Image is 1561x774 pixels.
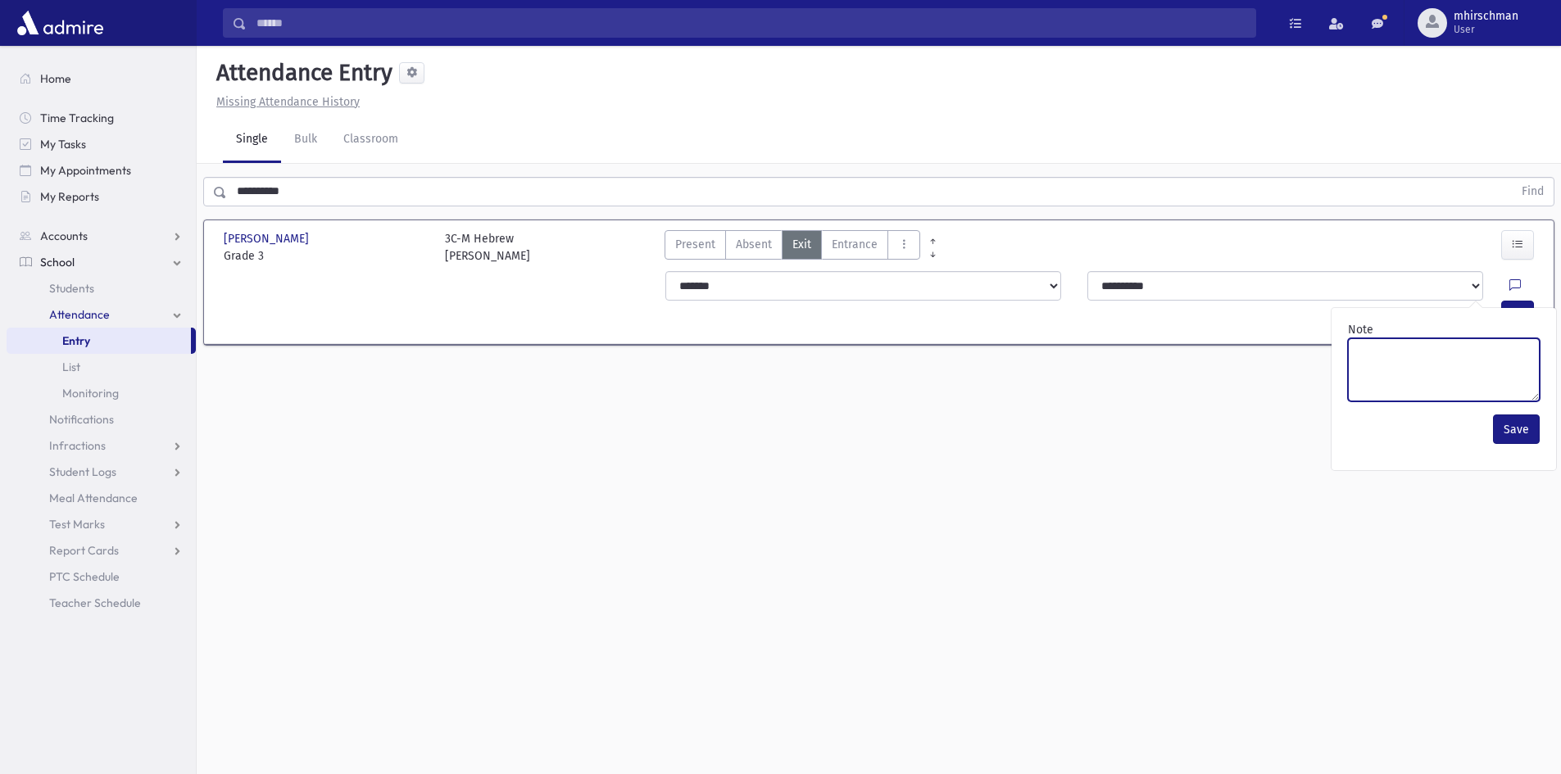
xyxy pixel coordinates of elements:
[7,223,196,249] a: Accounts
[7,406,196,432] a: Notifications
[216,95,360,109] u: Missing Attendance History
[40,71,71,86] span: Home
[792,236,811,253] span: Exit
[13,7,107,39] img: AdmirePro
[62,386,119,401] span: Monitoring
[7,105,196,131] a: Time Tracking
[445,230,530,265] div: 3C-M Hebrew [PERSON_NAME]
[40,137,86,152] span: My Tasks
[281,117,330,163] a: Bulk
[7,157,196,183] a: My Appointments
[49,464,116,479] span: Student Logs
[1512,178,1554,206] button: Find
[7,564,196,590] a: PTC Schedule
[224,230,312,247] span: [PERSON_NAME]
[40,255,75,269] span: School
[7,183,196,210] a: My Reports
[330,117,411,163] a: Classroom
[7,511,196,537] a: Test Marks
[62,360,80,374] span: List
[49,281,94,296] span: Students
[1454,10,1518,23] span: mhirschman
[675,236,715,253] span: Present
[7,590,196,616] a: Teacher Schedule
[7,328,191,354] a: Entry
[210,59,393,87] h5: Attendance Entry
[7,275,196,301] a: Students
[7,249,196,275] a: School
[40,111,114,125] span: Time Tracking
[7,537,196,564] a: Report Cards
[49,438,106,453] span: Infractions
[49,517,105,532] span: Test Marks
[49,412,114,427] span: Notifications
[7,301,196,328] a: Attendance
[223,117,281,163] a: Single
[7,380,196,406] a: Monitoring
[49,595,141,610] span: Teacher Schedule
[40,189,99,204] span: My Reports
[1493,414,1540,444] button: Save
[7,66,196,92] a: Home
[7,459,196,485] a: Student Logs
[665,230,920,265] div: AttTypes
[40,163,131,178] span: My Appointments
[736,236,772,253] span: Absent
[40,229,88,243] span: Accounts
[7,354,196,380] a: List
[49,543,119,558] span: Report Cards
[1454,23,1518,36] span: User
[247,8,1255,38] input: Search
[1348,321,1373,338] label: Note
[49,491,138,505] span: Meal Attendance
[49,569,120,584] span: PTC Schedule
[62,333,90,348] span: Entry
[7,432,196,459] a: Infractions
[210,95,360,109] a: Missing Attendance History
[832,236,878,253] span: Entrance
[7,131,196,157] a: My Tasks
[7,485,196,511] a: Meal Attendance
[224,247,429,265] span: Grade 3
[49,307,110,322] span: Attendance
